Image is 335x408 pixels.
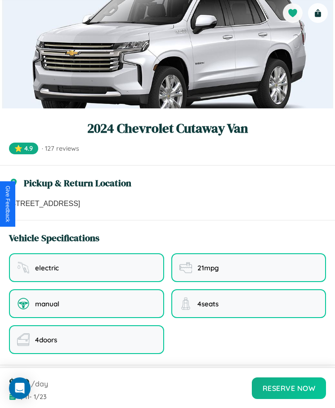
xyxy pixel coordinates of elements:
div: Give Feedback [4,186,11,222]
h3: Vehicle Specifications [9,231,99,244]
img: fuel type [17,261,30,274]
span: · 127 reviews [42,144,79,152]
div: Open Intercom Messenger [9,377,31,399]
span: 4 doors [35,336,57,344]
h1: 2024 Chevrolet Cutaway Van [9,119,326,137]
span: 4 seats [197,300,219,308]
span: /day [31,379,48,388]
span: $ 170 [9,375,29,390]
span: electric [35,264,59,272]
span: 1 / 11 - 1 / 23 [19,393,47,401]
button: Reserve Now [252,377,326,399]
p: [STREET_ADDRESS] [9,198,326,209]
span: ⭐ 4.9 [9,143,38,154]
span: manual [35,300,59,308]
span: 21 mpg [197,264,219,272]
img: doors [17,333,30,346]
h3: Pickup & Return Location [24,176,131,189]
img: seating [179,297,192,310]
img: fuel efficiency [179,261,192,274]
